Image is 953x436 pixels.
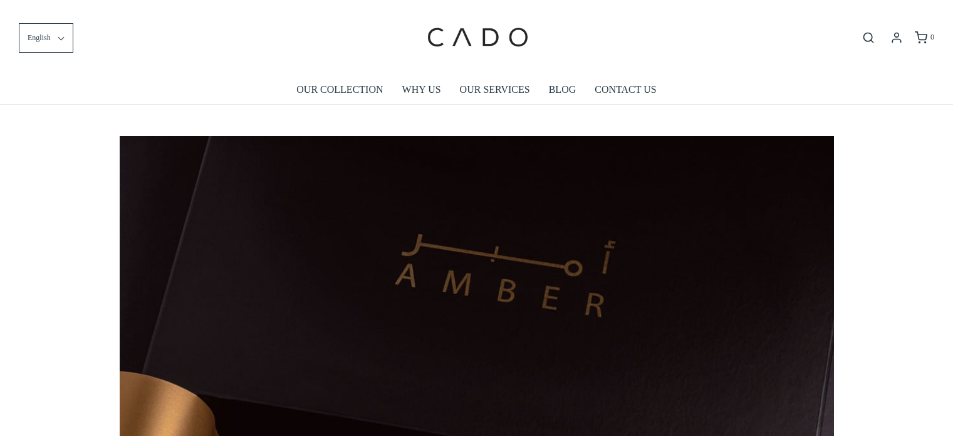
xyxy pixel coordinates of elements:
[595,75,656,104] a: CONTACT US
[19,23,73,53] button: English
[402,75,441,104] a: WHY US
[930,33,934,41] span: 0
[857,31,880,45] button: Open search bar
[914,31,934,44] a: 0
[460,75,530,104] a: OUR SERVICES
[28,32,51,44] span: English
[296,75,383,104] a: OUR COLLECTION
[424,9,530,66] img: cadogifting
[549,75,576,104] a: BLOG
